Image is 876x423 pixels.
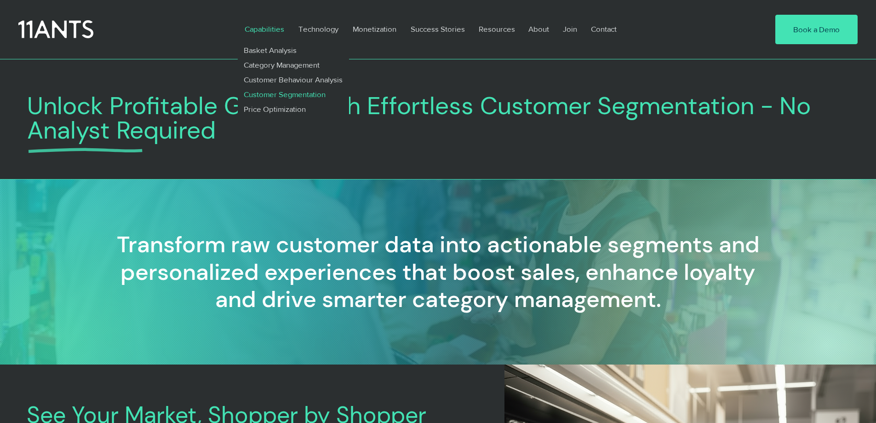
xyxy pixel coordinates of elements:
span: Book a Demo [793,24,840,35]
p: Contact [586,18,621,40]
a: Customer Behaviour Analysis [238,72,349,87]
h2: Transform raw customer data into actionable segments and personalized experiences that boost sale... [116,231,759,313]
nav: Site [238,18,747,40]
p: Success Stories [406,18,469,40]
p: About [524,18,554,40]
p: Price Optimization [240,102,310,116]
p: Resources [474,18,520,40]
a: Basket Analysis [238,43,349,58]
a: Contact [584,18,624,40]
a: Resources [472,18,521,40]
a: Category Management [238,58,349,72]
a: Book a Demo [775,15,858,44]
a: Price Optimization [238,102,349,116]
p: Technology [294,18,343,40]
p: Join [558,18,582,40]
p: Basket Analysis [240,43,301,58]
a: Join [556,18,584,40]
p: Category Management [240,58,324,72]
p: Capabilities [240,18,289,40]
p: Monetization [348,18,401,40]
a: Success Stories [404,18,472,40]
a: Customer Segmentation [238,87,349,102]
span: Unlock Profitable Growth with Effortless Customer Segmentation - No Analyst Required [27,90,811,146]
a: Capabilities [238,18,292,40]
a: About [521,18,556,40]
a: Monetization [346,18,404,40]
p: Customer Behaviour Analysis [240,72,347,87]
p: Customer Segmentation [240,87,330,102]
a: Technology [292,18,346,40]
